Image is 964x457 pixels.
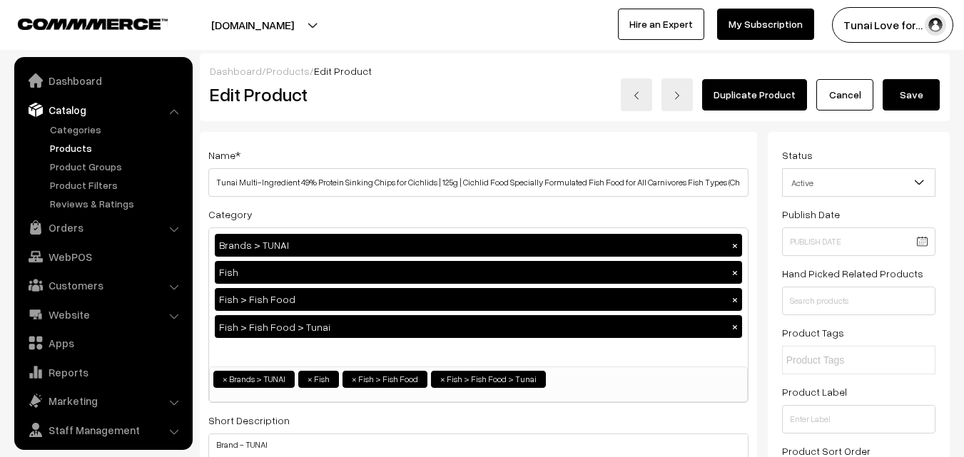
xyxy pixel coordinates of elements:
a: Marketing [18,388,188,414]
label: Product Tags [782,325,844,340]
input: Enter Label [782,405,935,433]
a: Reviews & Ratings [46,196,188,211]
img: user [925,14,946,36]
button: × [729,320,741,333]
div: Fish > Fish Food > Tunai [215,315,742,338]
h2: Edit Product [210,83,502,106]
li: Brands > TUNAI [213,371,295,388]
a: Orders [18,215,188,240]
div: Fish [215,261,742,284]
label: Name [208,148,240,163]
div: / / [210,63,940,78]
a: Apps [18,330,188,356]
a: Customers [18,272,188,298]
input: Publish Date [782,227,935,256]
a: Reports [18,359,188,385]
div: Fish > Fish Food [215,288,742,311]
img: COMMMERCE [18,19,168,29]
a: Staff Management [18,417,188,443]
a: WebPOS [18,244,188,269]
button: Tunai Love for… [832,7,953,43]
li: Fish > Fish Food [343,371,427,388]
img: left-arrow.png [632,91,641,100]
li: Fish > Fish Food > Tunai [431,371,546,388]
button: × [729,239,741,252]
span: Edit Product [314,65,372,77]
input: Search products [782,287,935,315]
a: Products [46,140,188,155]
label: Status [782,148,813,163]
label: Category [208,207,253,222]
a: COMMMERCE [18,14,143,31]
a: Categories [46,122,188,137]
a: Duplicate Product [702,79,807,111]
span: × [440,373,445,386]
button: × [729,266,741,279]
a: Product Filters [46,178,188,192]
a: Website [18,302,188,327]
a: Products [266,65,310,77]
span: Active [782,168,935,197]
span: Active [783,170,935,195]
img: right-arrow.png [673,91,681,100]
button: × [729,293,741,306]
a: Hire an Expert [618,9,704,40]
button: Save [883,79,940,111]
span: × [223,373,228,386]
label: Short Description [208,413,290,428]
input: Product Tags [786,353,911,368]
li: Fish [298,371,339,388]
button: [DOMAIN_NAME] [161,7,344,43]
a: Product Groups [46,159,188,174]
label: Publish Date [782,207,840,222]
div: Brands > TUNAI [215,234,742,257]
label: Product Label [782,384,847,399]
a: My Subscription [717,9,814,40]
span: × [308,373,313,386]
a: Cancel [816,79,873,111]
a: Dashboard [18,68,188,93]
label: Hand Picked Related Products [782,266,923,281]
span: × [352,373,357,386]
input: Name [208,168,749,197]
a: Dashboard [210,65,262,77]
a: Catalog [18,97,188,123]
